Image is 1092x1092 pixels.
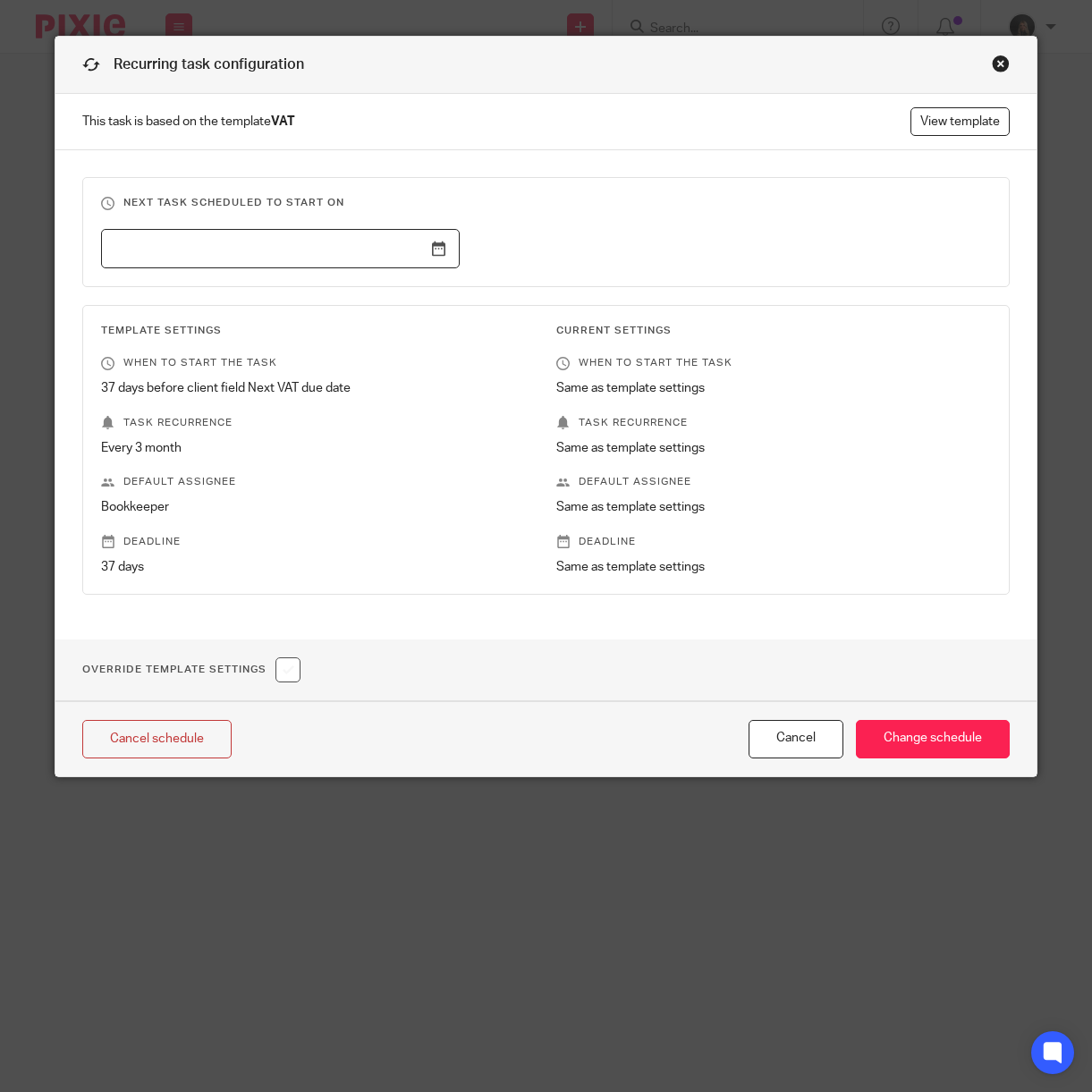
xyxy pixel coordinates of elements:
[101,498,536,516] p: Bookkeeper
[271,115,295,128] strong: VAT
[556,356,991,370] p: When to start the task
[749,720,843,758] button: Cancel
[101,475,536,489] p: Default assignee
[556,416,991,430] p: Task recurrence
[992,55,1010,72] div: Close this dialog window
[556,324,991,338] h3: Current Settings
[82,55,304,75] h1: Recurring task configuration
[910,107,1010,136] a: View template
[82,113,295,131] span: This task is based on the template
[101,356,536,370] p: When to start the task
[556,439,991,457] p: Same as template settings
[101,558,536,576] p: 37 days
[101,439,536,457] p: Every 3 month
[101,324,536,338] h3: Template Settings
[556,475,991,489] p: Default assignee
[101,535,536,549] p: Deadline
[856,720,1010,758] input: Change schedule
[101,196,991,210] h3: Next task scheduled to start on
[101,379,536,397] p: 37 days before client field Next VAT due date
[556,379,991,397] p: Same as template settings
[82,657,301,682] h1: Override Template Settings
[556,498,991,516] p: Same as template settings
[556,558,991,576] p: Same as template settings
[556,535,991,549] p: Deadline
[101,416,536,430] p: Task recurrence
[82,720,232,758] a: Cancel schedule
